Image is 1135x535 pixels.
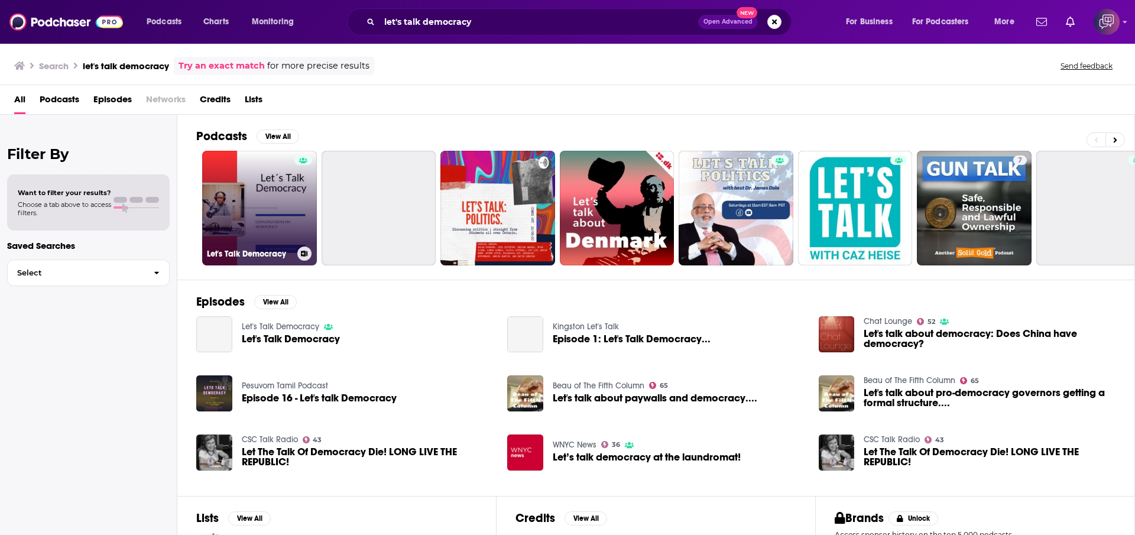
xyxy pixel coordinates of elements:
[507,375,543,411] img: Let's talk about paywalls and democracy....
[994,14,1014,30] span: More
[252,14,294,30] span: Monitoring
[864,316,912,326] a: Chat Lounge
[147,14,181,30] span: Podcasts
[83,60,169,72] h3: let's talk democracy
[257,129,299,144] button: View All
[507,316,543,352] a: Episode 1: Let's Talk Democracy...
[819,375,855,411] img: Let's talk about pro-democracy governors getting a formal structure....
[553,452,741,462] a: Let’s talk democracy at the laundromat!
[935,437,944,443] span: 43
[138,12,197,31] button: open menu
[196,12,236,31] a: Charts
[1057,61,1116,71] button: Send feedback
[196,129,299,144] a: PodcastsView All
[242,393,397,403] a: Episode 16 - Let's talk Democracy
[9,11,123,33] img: Podchaser - Follow, Share and Rate Podcasts
[864,329,1115,349] a: Let's talk about democracy: Does China have democracy?
[649,382,668,389] a: 65
[93,90,132,114] a: Episodes
[960,377,979,384] a: 65
[601,441,620,448] a: 36
[507,435,543,471] img: Let’s talk democracy at the laundromat!
[7,145,170,163] h2: Filter By
[1013,155,1027,165] a: 7
[864,447,1115,467] span: Let The Talk Of Democracy Die! LONG LIVE THE REPUBLIC!
[1094,9,1120,35] button: Show profile menu
[7,240,170,251] p: Saved Searches
[358,8,803,35] div: Search podcasts, credits, & more...
[14,90,25,114] a: All
[553,322,619,332] a: Kingston Let's Talk
[737,7,758,18] span: New
[207,249,293,259] h3: Let's Talk Democracy
[838,12,907,31] button: open menu
[846,14,893,30] span: For Business
[917,151,1032,265] a: 7
[242,322,319,332] a: Let's Talk Democracy
[553,334,711,344] a: Episode 1: Let's Talk Democracy...
[200,90,231,114] a: Credits
[242,334,340,344] a: Let's Talk Democracy
[196,511,219,526] h2: Lists
[864,388,1115,408] a: Let's talk about pro-democracy governors getting a formal structure....
[196,511,271,526] a: ListsView All
[515,511,555,526] h2: Credits
[553,393,757,403] a: Let's talk about paywalls and democracy....
[888,511,939,526] button: Unlock
[553,381,644,391] a: Beau of The Fifth Column
[313,437,322,443] span: 43
[196,375,232,411] img: Episode 16 - Let's talk Democracy
[1094,9,1120,35] span: Logged in as corioliscompany
[245,90,262,114] a: Lists
[244,12,309,31] button: open menu
[912,14,969,30] span: For Podcasters
[242,447,494,467] span: Let The Talk Of Democracy Die! LONG LIVE THE REPUBLIC!
[904,12,986,31] button: open menu
[971,378,979,384] span: 65
[1032,12,1052,32] a: Show notifications dropdown
[703,19,753,25] span: Open Advanced
[1061,12,1079,32] a: Show notifications dropdown
[1018,155,1022,167] span: 7
[196,294,297,309] a: EpisodesView All
[228,511,271,526] button: View All
[835,511,884,526] h2: Brands
[40,90,79,114] a: Podcasts
[146,90,186,114] span: Networks
[928,319,935,325] span: 52
[39,60,69,72] h3: Search
[864,375,955,385] a: Beau of The Fifth Column
[254,295,297,309] button: View All
[242,381,328,391] a: Pesuvom Tamil Podcast
[18,200,111,217] span: Choose a tab above to access filters.
[7,260,170,286] button: Select
[698,15,758,29] button: Open AdvancedNew
[819,435,855,471] img: Let The Talk Of Democracy Die! LONG LIVE THE REPUBLIC!
[196,129,247,144] h2: Podcasts
[179,59,265,73] a: Try an exact match
[925,436,944,443] a: 43
[864,435,920,445] a: CSC Talk Radio
[660,383,668,388] span: 65
[612,442,620,448] span: 36
[196,316,232,352] a: Let's Talk Democracy
[303,436,322,443] a: 43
